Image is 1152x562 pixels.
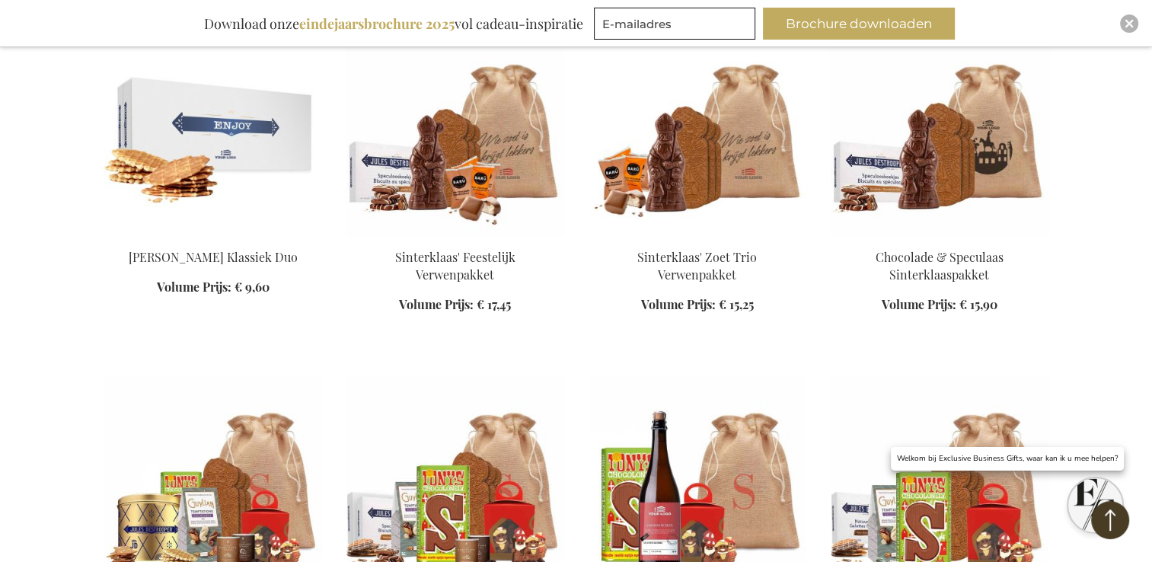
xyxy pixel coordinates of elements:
span: € 9,60 [235,279,270,295]
a: Sinterklaas' Feestelijk Verwenpakket [395,249,515,283]
img: Jules Destrooper Classic Duo [104,23,322,236]
a: Volume Prijs: € 15,25 [641,296,754,314]
span: Volume Prijs: [399,296,474,312]
a: Jules Destrooper Classic Duo [104,230,322,244]
span: € 17,45 [477,296,511,312]
a: Volume Prijs: € 17,45 [399,296,511,314]
a: Sinterklaas' Zoet Trio Verwenpakket [637,249,757,283]
a: Volume Prijs: € 9,60 [157,279,270,296]
div: Close [1120,14,1138,33]
form: marketing offers and promotions [594,8,760,44]
b: eindejaarsbrochure 2025 [299,14,455,33]
a: [PERSON_NAME] Klassiek Duo [129,249,298,265]
span: € 15,25 [719,296,754,312]
img: Sinterklaas' Zoet Trio Verwenpakket [589,23,806,236]
a: Saint Nicholas Festive Indulgence Box [346,230,564,244]
img: Close [1125,19,1134,28]
img: Saint Nicholas Festive Indulgence Box [346,23,564,236]
img: Chocolade & Speculaas Sinterklaaspakket [831,23,1048,236]
div: Download onze vol cadeau-inspiratie [197,8,590,40]
span: Volume Prijs: [641,296,716,312]
input: E-mailadres [594,8,755,40]
span: Volume Prijs: [157,279,231,295]
button: Brochure downloaden [763,8,955,40]
a: Sinterklaas' Zoet Trio Verwenpakket [589,230,806,244]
